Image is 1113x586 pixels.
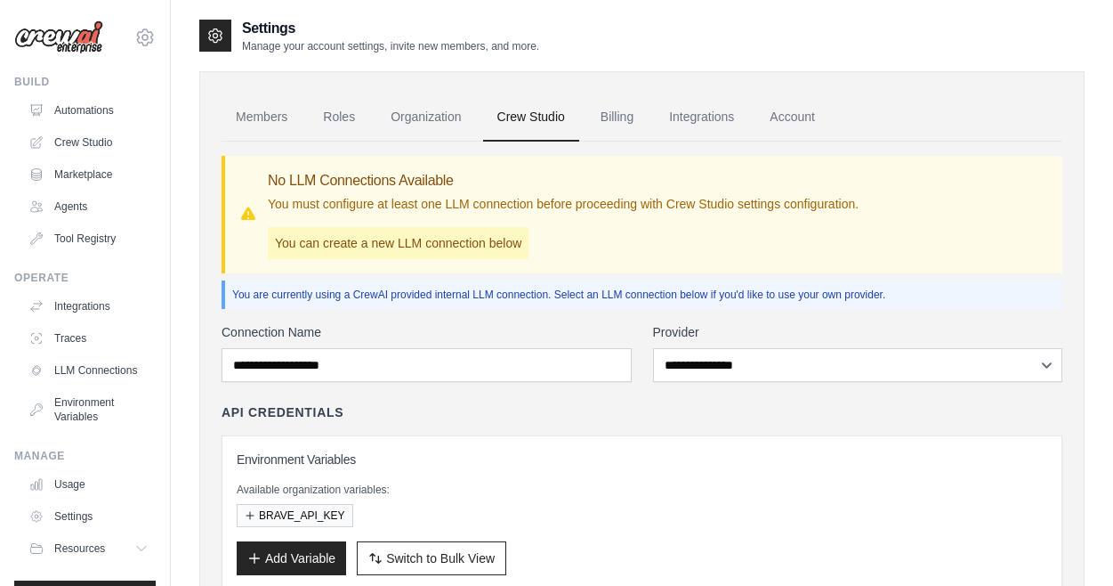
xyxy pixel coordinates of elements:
[21,470,156,499] a: Usage
[21,292,156,321] a: Integrations
[14,271,156,285] div: Operate
[586,94,648,142] a: Billing
[242,18,539,39] h2: Settings
[268,170,859,191] h3: No LLM Connections Available
[268,227,528,259] p: You can create a new LLM connection below
[21,388,156,431] a: Environment Variables
[21,534,156,563] button: Resources
[268,195,859,213] p: You must configure at least one LLM connection before proceeding with Crew Studio settings config...
[222,323,632,341] label: Connection Name
[21,160,156,189] a: Marketplace
[21,502,156,531] a: Settings
[14,75,156,89] div: Build
[14,20,103,54] img: Logo
[222,403,343,421] h4: API Credentials
[232,288,1055,302] p: You are currently using a CrewAI provided internal LLM connection. Select an LLM connection below...
[242,39,539,53] p: Manage your account settings, invite new members, and more.
[21,96,156,125] a: Automations
[237,504,353,527] button: BRAVE_API_KEY
[237,483,1047,497] p: Available organization variables:
[483,94,579,142] a: Crew Studio
[21,224,156,253] a: Tool Registry
[755,94,829,142] a: Account
[655,94,748,142] a: Integrations
[237,451,1047,468] h3: Environment Variables
[653,323,1063,341] label: Provider
[21,128,156,157] a: Crew Studio
[21,192,156,221] a: Agents
[357,541,506,575] button: Switch to Bulk View
[309,94,369,142] a: Roles
[237,541,346,575] button: Add Variable
[222,94,302,142] a: Members
[54,541,105,556] span: Resources
[386,549,495,567] span: Switch to Bulk View
[21,356,156,385] a: LLM Connections
[376,94,475,142] a: Organization
[21,324,156,353] a: Traces
[14,449,156,463] div: Manage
